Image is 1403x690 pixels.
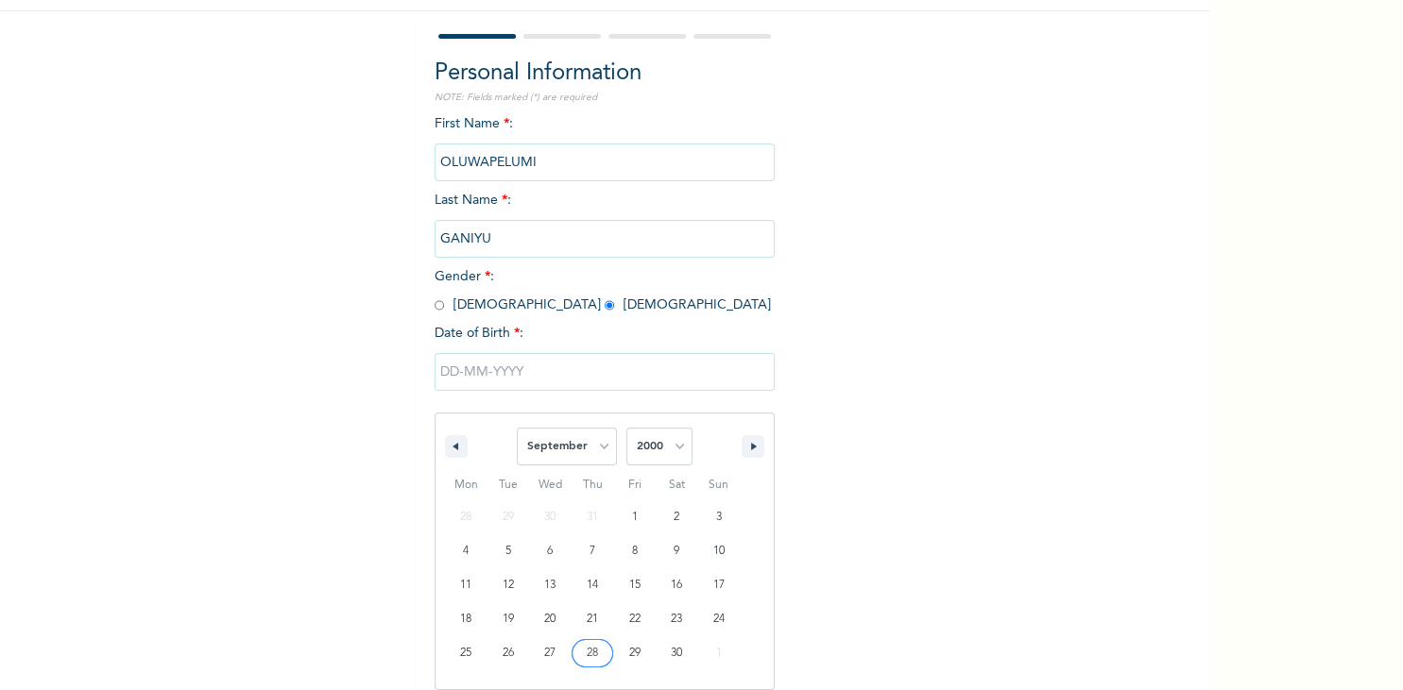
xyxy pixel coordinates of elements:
span: 3 [716,500,722,534]
button: 24 [697,602,740,636]
button: 26 [488,636,530,670]
button: 6 [529,534,572,568]
span: Sat [656,470,698,500]
span: 29 [629,636,641,670]
span: 26 [503,636,514,670]
span: 20 [544,602,556,636]
span: 16 [671,568,682,602]
span: 1 [632,500,638,534]
button: 2 [656,500,698,534]
span: 6 [547,534,553,568]
input: DD-MM-YYYY [435,353,775,391]
span: Thu [572,470,614,500]
button: 22 [613,602,656,636]
button: 23 [656,602,698,636]
span: Mon [445,470,488,500]
input: Enter your last name [435,220,775,258]
span: Gender : [DEMOGRAPHIC_DATA] [DEMOGRAPHIC_DATA] [435,270,771,311]
h2: Personal Information [435,57,775,91]
span: 13 [544,568,556,602]
button: 8 [613,534,656,568]
button: 18 [445,602,488,636]
button: 20 [529,602,572,636]
button: 27 [529,636,572,670]
span: 27 [544,636,556,670]
button: 16 [656,568,698,602]
input: Enter your first name [435,143,775,181]
span: 23 [671,602,682,636]
span: 11 [460,568,471,602]
span: 8 [632,534,638,568]
button: 25 [445,636,488,670]
button: 19 [488,602,530,636]
span: 30 [671,636,682,670]
button: 1 [613,500,656,534]
span: 19 [503,602,514,636]
button: 4 [445,534,488,568]
button: 21 [572,602,614,636]
button: 14 [572,568,614,602]
span: Fri [613,470,656,500]
span: 21 [587,602,598,636]
span: 9 [674,534,679,568]
span: 22 [629,602,641,636]
button: 13 [529,568,572,602]
button: 12 [488,568,530,602]
span: 28 [587,636,598,670]
span: 18 [460,602,471,636]
button: 10 [697,534,740,568]
button: 9 [656,534,698,568]
button: 11 [445,568,488,602]
span: Last Name : [435,194,775,245]
span: 12 [503,568,514,602]
button: 3 [697,500,740,534]
span: Wed [529,470,572,500]
span: 14 [587,568,598,602]
span: 5 [505,534,511,568]
span: 2 [674,500,679,534]
span: 24 [713,602,725,636]
button: 30 [656,636,698,670]
span: 25 [460,636,471,670]
button: 7 [572,534,614,568]
span: 10 [713,534,725,568]
span: 15 [629,568,641,602]
button: 5 [488,534,530,568]
button: 29 [613,636,656,670]
span: 17 [713,568,725,602]
span: Tue [488,470,530,500]
span: 7 [590,534,595,568]
button: 17 [697,568,740,602]
button: 15 [613,568,656,602]
span: 4 [463,534,469,568]
button: 28 [572,636,614,670]
span: First Name : [435,117,775,169]
span: Sun [697,470,740,500]
p: NOTE: Fields marked (*) are required [435,91,775,105]
span: Date of Birth : [435,324,523,344]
